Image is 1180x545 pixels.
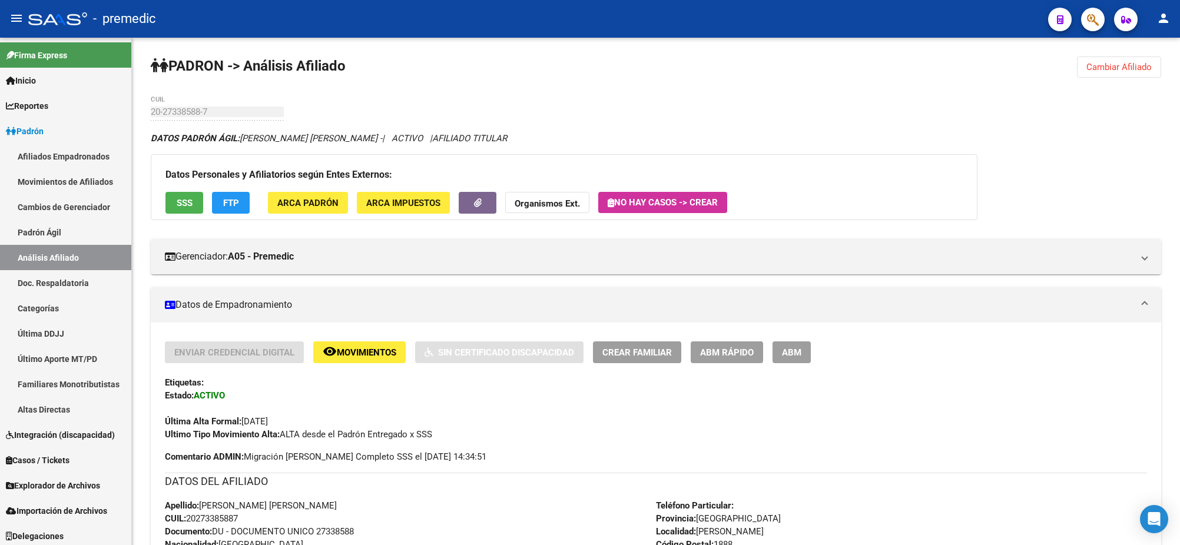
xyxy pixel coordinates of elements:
span: Sin Certificado Discapacidad [438,347,574,358]
span: ABM Rápido [700,347,754,358]
strong: Documento: [165,526,212,537]
span: 20273385887 [165,513,238,524]
span: Padrón [6,125,44,138]
strong: Comentario ADMIN: [165,451,244,462]
span: FTP [223,198,239,208]
span: [GEOGRAPHIC_DATA] [656,513,781,524]
button: FTP [212,192,250,214]
button: SSS [165,192,203,214]
span: Casos / Tickets [6,454,69,467]
span: ALTA desde el Padrón Entregado x SSS [165,429,432,440]
strong: Teléfono Particular: [656,500,734,511]
button: Organismos Ext. [505,192,589,214]
span: Importación de Archivos [6,504,107,517]
span: AFILIADO TITULAR [432,133,507,144]
button: ABM [773,341,811,363]
span: SSS [177,198,193,208]
strong: Última Alta Formal: [165,416,241,427]
button: ARCA Padrón [268,192,348,214]
span: Inicio [6,74,36,87]
mat-icon: menu [9,11,24,25]
span: ARCA Impuestos [366,198,440,208]
strong: CUIL: [165,513,186,524]
strong: Estado: [165,390,194,401]
button: ABM Rápido [691,341,763,363]
button: No hay casos -> Crear [598,192,727,213]
span: Explorador de Archivos [6,479,100,492]
strong: Etiquetas: [165,377,204,388]
span: Movimientos [337,347,396,358]
span: ARCA Padrón [277,198,339,208]
i: | ACTIVO | [151,133,507,144]
span: No hay casos -> Crear [608,197,718,208]
span: Migración [PERSON_NAME] Completo SSS el [DATE] 14:34:51 [165,450,486,463]
mat-icon: person [1156,11,1171,25]
button: Enviar Credencial Digital [165,341,304,363]
mat-icon: remove_red_eye [323,344,337,358]
strong: ACTIVO [194,390,225,401]
span: - premedic [93,6,156,32]
h3: Datos Personales y Afiliatorios según Entes Externos: [165,167,963,183]
mat-panel-title: Gerenciador: [165,250,1133,263]
strong: DATOS PADRÓN ÁGIL: [151,133,240,144]
span: [PERSON_NAME] [PERSON_NAME] - [151,133,382,144]
span: ABM [782,347,801,358]
div: Open Intercom Messenger [1140,505,1168,533]
span: Enviar Credencial Digital [174,347,294,358]
strong: Ultimo Tipo Movimiento Alta: [165,429,280,440]
span: Firma Express [6,49,67,62]
span: DU - DOCUMENTO UNICO 27338588 [165,526,354,537]
span: Delegaciones [6,530,64,543]
strong: Localidad: [656,526,696,537]
button: Crear Familiar [593,341,681,363]
span: Crear Familiar [602,347,672,358]
strong: Apellido: [165,500,199,511]
strong: Organismos Ext. [515,198,580,209]
button: Sin Certificado Discapacidad [415,341,584,363]
span: Reportes [6,99,48,112]
strong: Provincia: [656,513,696,524]
strong: PADRON -> Análisis Afiliado [151,58,346,74]
span: [DATE] [165,416,268,427]
mat-expansion-panel-header: Datos de Empadronamiento [151,287,1161,323]
span: Integración (discapacidad) [6,428,115,441]
span: Cambiar Afiliado [1086,62,1152,72]
button: Cambiar Afiliado [1077,57,1161,78]
button: Movimientos [313,341,406,363]
span: [PERSON_NAME] [656,526,764,537]
mat-expansion-panel-header: Gerenciador:A05 - Premedic [151,239,1161,274]
button: ARCA Impuestos [357,192,450,214]
mat-panel-title: Datos de Empadronamiento [165,298,1133,311]
span: [PERSON_NAME] [PERSON_NAME] [165,500,337,511]
strong: A05 - Premedic [228,250,294,263]
h3: DATOS DEL AFILIADO [165,473,1147,490]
